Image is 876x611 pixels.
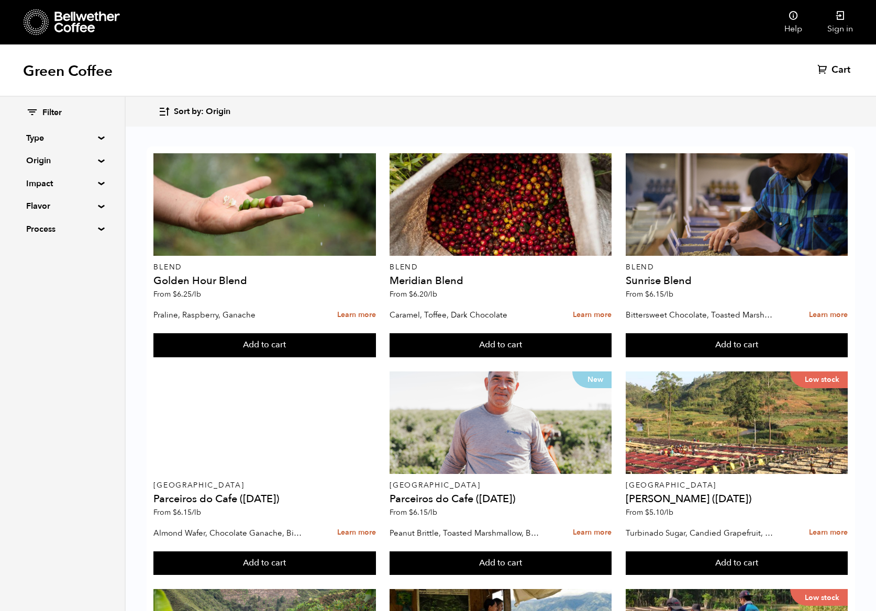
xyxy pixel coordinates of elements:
span: From [153,507,201,517]
p: Low stock [790,589,848,606]
summary: Flavor [26,200,98,212]
p: Low stock [790,371,848,388]
p: Blend [153,264,375,271]
a: Learn more [573,304,612,326]
summary: Origin [26,154,98,167]
span: /lb [664,289,673,299]
span: From [626,507,673,517]
button: Add to cart [390,333,612,357]
summary: Impact [26,177,98,190]
span: /lb [664,507,673,517]
h4: Parceiros do Cafe ([DATE]) [153,494,375,504]
span: /lb [428,507,437,517]
summary: Type [26,132,98,144]
a: New [390,371,612,474]
button: Add to cart [390,551,612,575]
span: $ [409,289,413,299]
p: Caramel, Toffee, Dark Chocolate [390,307,540,323]
a: Low stock [626,371,848,474]
p: Blend [390,264,612,271]
span: /lb [192,289,201,299]
h4: Sunrise Blend [626,276,848,286]
span: /lb [428,289,437,299]
button: Add to cart [626,333,848,357]
h1: Green Coffee [23,62,113,81]
span: $ [173,289,177,299]
a: Learn more [809,304,848,326]
bdi: 6.15 [173,507,201,517]
p: Almond Wafer, Chocolate Ganache, Bing Cherry [153,525,304,541]
h4: Parceiros do Cafe ([DATE]) [390,494,612,504]
span: $ [173,507,177,517]
a: Learn more [573,522,612,544]
span: $ [645,507,649,517]
p: Peanut Brittle, Toasted Marshmallow, Bittersweet Chocolate [390,525,540,541]
span: Filter [42,107,62,119]
button: Add to cart [626,551,848,575]
p: Turbinado Sugar, Candied Grapefruit, Spiced Plum [626,525,777,541]
span: Sort by: Origin [174,106,230,118]
h4: Meridian Blend [390,276,612,286]
a: Learn more [337,304,376,326]
a: Cart [817,64,853,76]
p: Blend [626,264,848,271]
a: Learn more [809,522,848,544]
bdi: 6.15 [645,289,673,299]
p: New [572,371,612,388]
bdi: 6.15 [409,507,437,517]
p: [GEOGRAPHIC_DATA] [626,482,848,489]
button: Add to cart [153,551,375,575]
button: Sort by: Origin [158,99,230,124]
span: From [153,289,201,299]
span: $ [645,289,649,299]
span: $ [409,507,413,517]
summary: Process [26,223,98,235]
bdi: 6.25 [173,289,201,299]
p: Praline, Raspberry, Ganache [153,307,304,323]
h4: [PERSON_NAME] ([DATE]) [626,494,848,504]
button: Add to cart [153,333,375,357]
span: From [390,289,437,299]
bdi: 5.10 [645,507,673,517]
span: Cart [831,64,850,76]
span: /lb [192,507,201,517]
h4: Golden Hour Blend [153,276,375,286]
span: From [626,289,673,299]
a: Learn more [337,522,376,544]
p: Bittersweet Chocolate, Toasted Marshmallow, Candied Orange, Praline [626,307,777,323]
p: [GEOGRAPHIC_DATA] [153,482,375,489]
span: From [390,507,437,517]
bdi: 6.20 [409,289,437,299]
p: [GEOGRAPHIC_DATA] [390,482,612,489]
